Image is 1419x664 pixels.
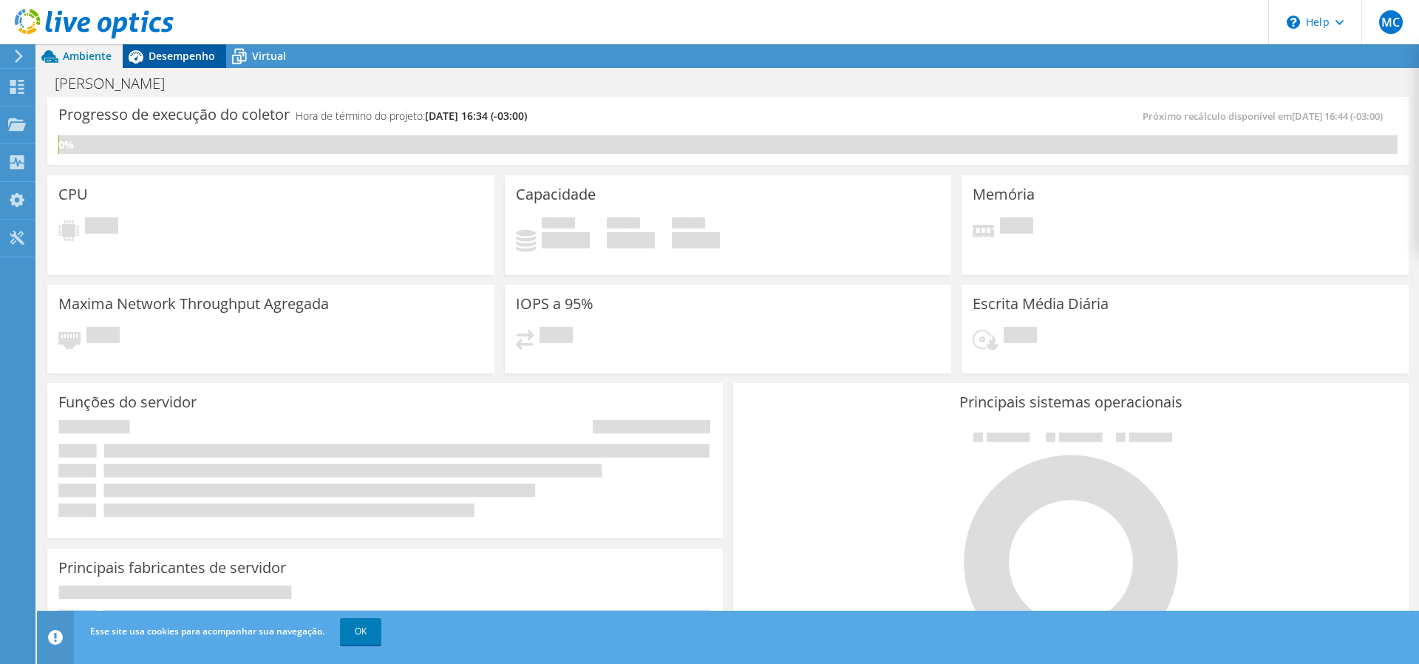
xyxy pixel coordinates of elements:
span: Esse site usa cookies para acompanhar sua navegação. [90,625,324,637]
h3: Principais fabricantes de servidor [58,560,286,576]
h3: Funções do servidor [58,394,197,410]
h3: Principais sistemas operacionais [744,394,1398,410]
span: Pendente [1004,327,1037,347]
h4: Hora de término do projeto: [296,108,527,124]
h3: Memória [973,186,1035,203]
span: MC [1379,10,1403,34]
h3: CPU [58,186,88,203]
span: [DATE] 16:44 (-03:00) [1292,109,1383,123]
h4: 0 GiB [542,232,590,248]
span: Usado [542,217,575,232]
svg: \n [1287,16,1300,29]
h3: IOPS a 95% [516,296,593,312]
h3: Escrita Média Diária [973,296,1109,312]
span: Próximo recálculo disponível em [1143,109,1390,123]
span: Disponível [607,217,640,232]
span: Total [672,217,705,232]
h4: 0 GiB [672,232,720,248]
h4: 0 GiB [607,232,655,248]
h3: Maxima Network Throughput Agregada [58,296,329,312]
span: Pendente [85,217,118,237]
span: Pendente [540,327,573,347]
span: Virtual [252,49,286,63]
span: Ambiente [63,49,112,63]
h3: Capacidade [516,186,596,203]
a: OK [340,618,381,645]
span: [DATE] 16:34 (-03:00) [425,109,527,123]
span: Pendente [86,327,120,347]
span: Desempenho [149,49,215,63]
h1: [PERSON_NAME] [48,75,188,92]
span: Pendente [1000,217,1033,237]
div: 0% [58,137,59,153]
